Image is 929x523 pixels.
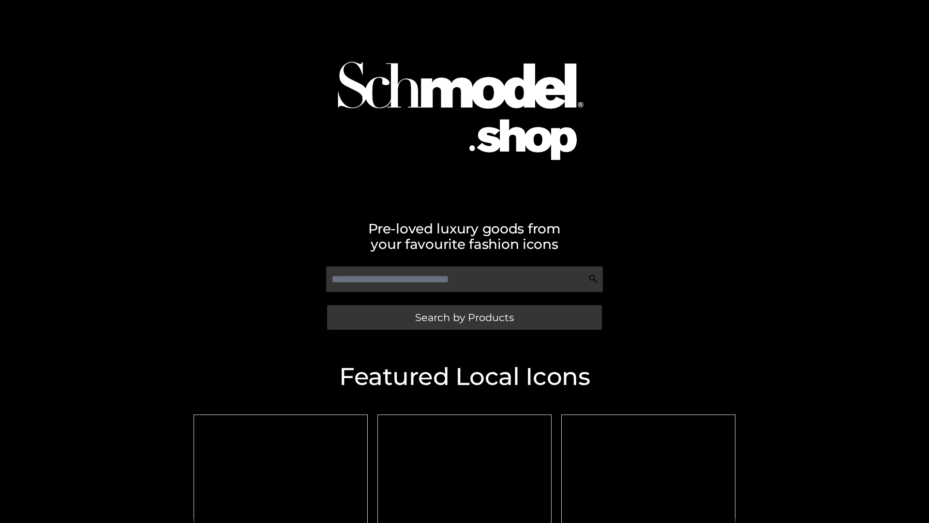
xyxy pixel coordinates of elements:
img: Search Icon [588,274,598,284]
h2: Pre-loved luxury goods from your favourite fashion icons [189,221,740,252]
span: Search by Products [415,312,514,323]
h2: Featured Local Icons​ [189,365,740,389]
a: Search by Products [327,305,602,330]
